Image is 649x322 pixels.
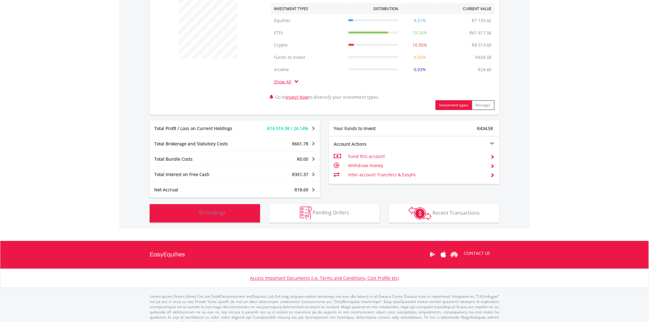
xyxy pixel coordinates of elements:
a: Huawei [449,245,459,264]
div: Total Interest on Free Cash [150,171,249,178]
div: Distribution [374,6,398,11]
td: 9.21% [401,14,439,27]
td: Inter-account Transfers & EasyFx [348,170,486,179]
td: 0.03% [401,63,439,76]
span: R0.00 [297,156,308,162]
a: Google Play [427,245,438,264]
span: All Holdings [198,209,226,216]
a: EasyEquities [150,241,185,269]
td: R7 159.62 [469,14,495,27]
td: Income [271,63,345,76]
div: Account Actions [329,141,414,147]
td: 0.56% [401,51,439,63]
td: Equities [271,14,345,27]
td: 79.26% [401,27,439,39]
td: Crypto [271,39,345,51]
div: Total Profit / Loss on Current Holdings [150,125,249,132]
span: Recent Transactions [433,209,480,216]
img: transactions-zar-wht.png [409,207,432,220]
div: Total Brokerage and Statutory Costs [150,141,249,147]
img: pending_instructions-wht.png [300,207,312,220]
button: All Holdings [150,204,260,223]
button: Pending Orders [269,204,380,223]
span: R661.78 [292,141,308,147]
td: R434.58 [472,51,495,63]
img: holdings-wht.png [184,207,197,220]
div: Net Accrual [150,187,249,193]
div: Total Bundle Costs [150,156,249,162]
td: Fund this account [348,152,486,161]
a: Apple [438,245,449,264]
td: R61 617.56 [466,27,495,39]
td: ETFs [271,27,345,39]
td: Withdraw money [348,161,486,170]
button: Recent Transactions [389,204,499,223]
span: R434.58 [477,125,493,131]
button: Investment types [436,100,472,110]
a: CONTACT US [459,245,495,262]
button: Manager [472,100,495,110]
th: Current Value [439,3,495,14]
a: Show All [274,79,294,85]
span: R351.37 [292,171,308,177]
a: Access Important Documents (i.e. Terms and Conditions, Cost Profile etc) [250,275,399,281]
td: Funds to Invest [271,51,345,63]
div: Your Funds to Invest [329,125,414,132]
span: R16 019.38 / 26.14% [267,125,308,131]
td: 10.95% [401,39,439,51]
td: R8 513.69 [469,39,495,51]
span: R18.69 [294,187,308,193]
th: Investment Types [271,3,345,14]
a: Invest Now [286,94,309,100]
td: R24.60 [475,63,495,76]
span: Pending Orders [313,209,349,216]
